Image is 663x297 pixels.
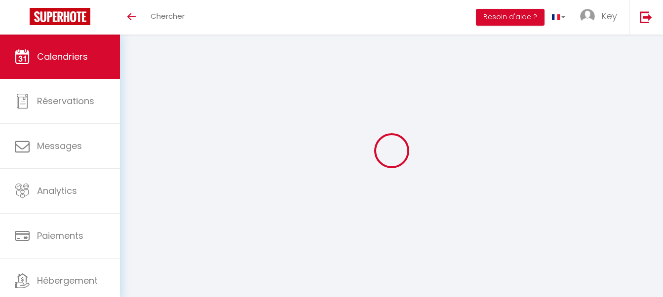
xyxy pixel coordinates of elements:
[151,11,185,21] span: Chercher
[37,274,98,287] span: Hébergement
[580,9,595,24] img: ...
[37,185,77,197] span: Analytics
[601,10,617,22] span: Key
[37,95,94,107] span: Réservations
[476,9,545,26] button: Besoin d'aide ?
[30,8,90,25] img: Super Booking
[640,11,652,23] img: logout
[37,50,88,63] span: Calendriers
[37,229,83,242] span: Paiements
[37,140,82,152] span: Messages
[8,4,38,34] button: Ouvrir le widget de chat LiveChat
